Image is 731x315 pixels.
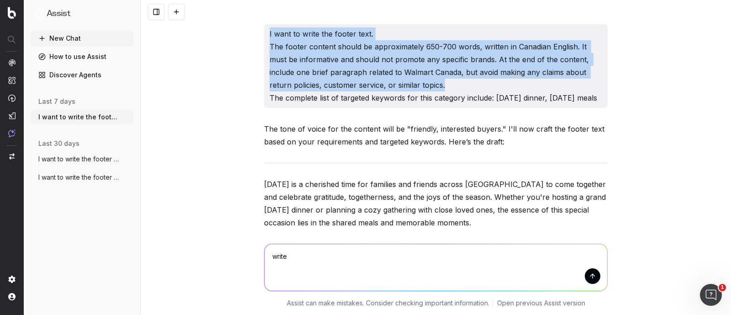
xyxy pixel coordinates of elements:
[31,152,133,166] button: I want to write the footer text. The foo
[31,68,133,82] a: Discover Agents
[38,155,119,164] span: I want to write the footer text. The foo
[264,178,608,229] p: [DATE] is a cherished time for families and friends across [GEOGRAPHIC_DATA] to come together and...
[9,153,15,160] img: Switch project
[8,112,16,119] img: Studio
[8,276,16,283] img: Setting
[31,170,133,185] button: I want to write the footer text. The foo
[270,27,602,104] p: I want to write the footer text. The footer content should be approximately 650-700 words, writte...
[31,31,133,46] button: New Chat
[8,59,16,66] img: Analytics
[35,9,43,18] img: Assist
[8,129,16,137] img: Assist
[287,299,489,308] p: Assist can make mistakes. Consider checking important information.
[31,49,133,64] a: How to use Assist
[35,7,130,20] button: Assist
[8,293,16,300] img: My account
[265,244,607,291] textarea: write
[8,94,16,102] img: Activation
[38,97,75,106] span: last 7 days
[47,7,70,20] h1: Assist
[719,284,726,291] span: 1
[38,139,79,148] span: last 30 days
[31,110,133,124] button: I want to write the footer text. The foo
[264,123,608,148] p: The tone of voice for the content will be "friendly, interested buyers." I'll now craft the foote...
[38,173,119,182] span: I want to write the footer text. The foo
[38,112,119,122] span: I want to write the footer text. The foo
[497,299,585,308] a: Open previous Assist version
[700,284,722,306] iframe: Intercom live chat
[8,7,16,19] img: Botify logo
[8,76,16,84] img: Intelligence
